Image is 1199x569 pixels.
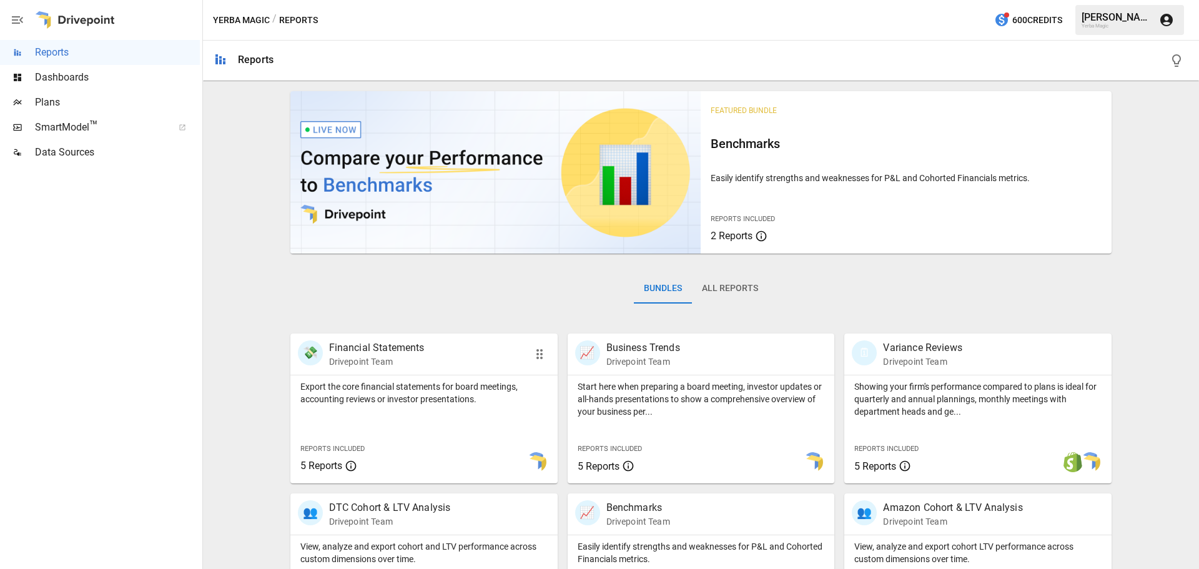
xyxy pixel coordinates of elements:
[329,515,451,528] p: Drivepoint Team
[213,12,270,28] button: Yerba Magic
[1082,23,1152,29] div: Yerba Magic
[883,500,1022,515] p: Amazon Cohort & LTV Analysis
[803,452,823,472] img: smart model
[1012,12,1062,28] span: 600 Credits
[989,9,1067,32] button: 600Credits
[711,215,775,223] span: Reports Included
[634,274,692,304] button: Bundles
[35,120,165,135] span: SmartModel
[852,500,877,525] div: 👥
[883,340,962,355] p: Variance Reviews
[1082,11,1152,23] div: [PERSON_NAME]
[300,380,548,405] p: Export the core financial statements for board meetings, accounting reviews or investor presentat...
[89,118,98,134] span: ™
[35,95,200,110] span: Plans
[578,380,825,418] p: Start here when preparing a board meeting, investor updates or all-hands presentations to show a ...
[578,445,642,453] span: Reports Included
[298,340,323,365] div: 💸
[272,12,277,28] div: /
[854,460,896,472] span: 5 Reports
[1080,452,1100,472] img: smart model
[692,274,768,304] button: All Reports
[711,134,1102,154] h6: Benchmarks
[883,355,962,368] p: Drivepoint Team
[526,452,546,472] img: smart model
[606,500,670,515] p: Benchmarks
[606,340,680,355] p: Business Trends
[290,91,701,254] img: video thumbnail
[578,460,619,472] span: 5 Reports
[300,460,342,472] span: 5 Reports
[854,380,1102,418] p: Showing your firm's performance compared to plans is ideal for quarterly and annual plannings, mo...
[329,355,425,368] p: Drivepoint Team
[575,340,600,365] div: 📈
[35,45,200,60] span: Reports
[300,540,548,565] p: View, analyze and export cohort and LTV performance across custom dimensions over time.
[854,445,919,453] span: Reports Included
[711,172,1102,184] p: Easily identify strengths and weaknesses for P&L and Cohorted Financials metrics.
[711,106,777,115] span: Featured Bundle
[1063,452,1083,472] img: shopify
[329,500,451,515] p: DTC Cohort & LTV Analysis
[329,340,425,355] p: Financial Statements
[578,540,825,565] p: Easily identify strengths and weaknesses for P&L and Cohorted Financials metrics.
[35,145,200,160] span: Data Sources
[300,445,365,453] span: Reports Included
[298,500,323,525] div: 👥
[575,500,600,525] div: 📈
[238,54,274,66] div: Reports
[606,355,680,368] p: Drivepoint Team
[852,340,877,365] div: 🗓
[35,70,200,85] span: Dashboards
[883,515,1022,528] p: Drivepoint Team
[606,515,670,528] p: Drivepoint Team
[711,230,752,242] span: 2 Reports
[854,540,1102,565] p: View, analyze and export cohort LTV performance across custom dimensions over time.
